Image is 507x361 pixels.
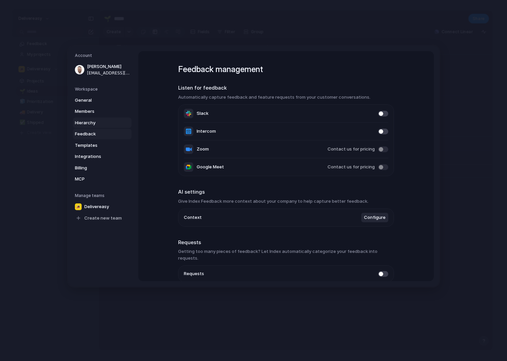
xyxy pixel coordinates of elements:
h5: Manage teams [75,192,132,198]
span: Contact us for pricing [328,146,375,153]
h2: Listen for feedback [178,84,394,92]
span: Contact us for pricing [328,164,375,170]
span: Context [184,214,202,221]
span: Billing [75,164,118,171]
span: Zoom [197,146,209,153]
h3: Automatically capture feedback and feature requests from your customer conversations. [178,94,394,100]
h5: Workspace [75,86,132,92]
span: Create new team [84,215,122,221]
span: Hierarchy [75,119,118,126]
h5: Account [75,53,132,59]
a: Templates [73,140,132,151]
span: Configure [364,214,386,221]
a: Feedback [73,129,132,139]
span: Members [75,108,118,115]
a: Hierarchy [73,117,132,128]
h3: Getting too many pieces of feedback? Let Index automatically categorize your feedback into requests. [178,248,394,261]
a: Members [73,106,132,117]
h1: Feedback management [178,63,394,75]
a: [PERSON_NAME][EMAIL_ADDRESS][DOMAIN_NAME] [73,61,132,78]
a: Integrations [73,151,132,162]
button: Configure [361,213,388,222]
span: Integrations [75,153,118,160]
span: Requests [184,270,204,277]
span: MCP [75,176,118,183]
h2: Requests [178,238,394,246]
a: MCP [73,174,132,185]
span: Templates [75,142,118,149]
h2: AI settings [178,188,394,196]
span: Slack [197,110,208,117]
a: General [73,95,132,105]
span: Intercom [197,128,216,135]
span: General [75,97,118,103]
span: Delivereasy [84,203,109,210]
span: Google Meet [197,164,224,170]
span: Feedback [75,131,118,137]
span: [PERSON_NAME] [87,63,130,70]
a: Create new team [73,212,132,223]
h3: Give Index Feedback more context about your company to help capture better feedback. [178,198,394,204]
a: Delivereasy [73,201,132,212]
span: [EMAIL_ADDRESS][DOMAIN_NAME] [87,70,130,76]
a: Billing [73,162,132,173]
